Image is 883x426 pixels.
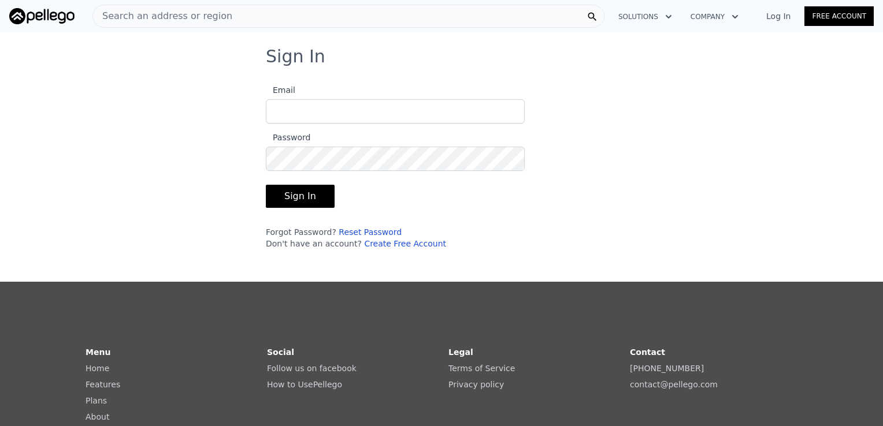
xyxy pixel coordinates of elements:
input: Password [266,147,525,171]
span: Password [266,133,310,142]
a: Reset Password [339,227,402,237]
span: Search an address or region [93,9,232,23]
button: Company [681,6,748,27]
a: About [86,412,109,421]
div: Forgot Password? Don't have an account? [266,226,525,249]
a: Log In [752,10,804,22]
a: How to UsePellego [267,380,342,389]
strong: Social [267,347,294,357]
input: Email [266,99,525,124]
a: Features [86,380,120,389]
strong: Menu [86,347,110,357]
button: Sign In [266,185,335,208]
a: Free Account [804,6,874,26]
strong: Legal [448,347,473,357]
h3: Sign In [266,46,617,67]
strong: Contact [630,347,665,357]
a: Home [86,364,109,373]
a: contact@pellego.com [630,380,718,389]
a: Privacy policy [448,380,504,389]
a: Create Free Account [364,239,446,248]
span: Email [266,85,295,95]
a: [PHONE_NUMBER] [630,364,704,373]
a: Terms of Service [448,364,515,373]
img: Pellego [9,8,75,24]
button: Solutions [609,6,681,27]
a: Follow us on facebook [267,364,357,373]
a: Plans [86,396,107,405]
